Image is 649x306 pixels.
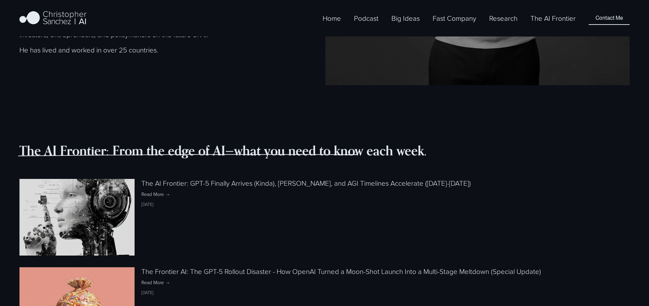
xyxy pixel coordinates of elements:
a: folder dropdown [391,13,420,24]
time: [DATE] [141,289,153,295]
a: Read More → [141,191,630,198]
a: The AI Frontier: GPT-5 Finally Arrives (Kinda), [PERSON_NAME], and AGI Timelines Accelerate ([DAT... [141,178,471,188]
span: Big Ideas [391,13,420,23]
span: Research [489,13,517,23]
a: Podcast [354,13,378,24]
a: folder dropdown [489,13,517,24]
a: Read More → [141,279,630,286]
img: Christopher Sanchez | AI [19,10,87,27]
time: [DATE] [141,201,153,207]
span: Fast Company [433,13,476,23]
img: The AI Frontier: GPT-5 Finally Arrives (Kinda), Claude Beats Hackers, and AGI Timelines Accelerat... [19,159,135,275]
a: The AI Frontier: GPT-5 Finally Arrives (Kinda), Claude Beats Hackers, and AGI Timelines Accelerat... [19,179,141,256]
a: Contact Me [589,12,629,25]
a: folder dropdown [433,13,476,24]
strong: The AI Frontier: From the edge of AI—what you need to know each week. [19,142,427,159]
p: He has lived and worked in over 25 countries. [19,45,324,55]
a: Home [323,13,341,24]
a: The Frontier AI: The GPT-5 Rollout Disaster - How OpenAI Turned a Moon-Shot Launch Into a Multi-S... [141,266,541,276]
a: The AI Frontier [530,13,576,24]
